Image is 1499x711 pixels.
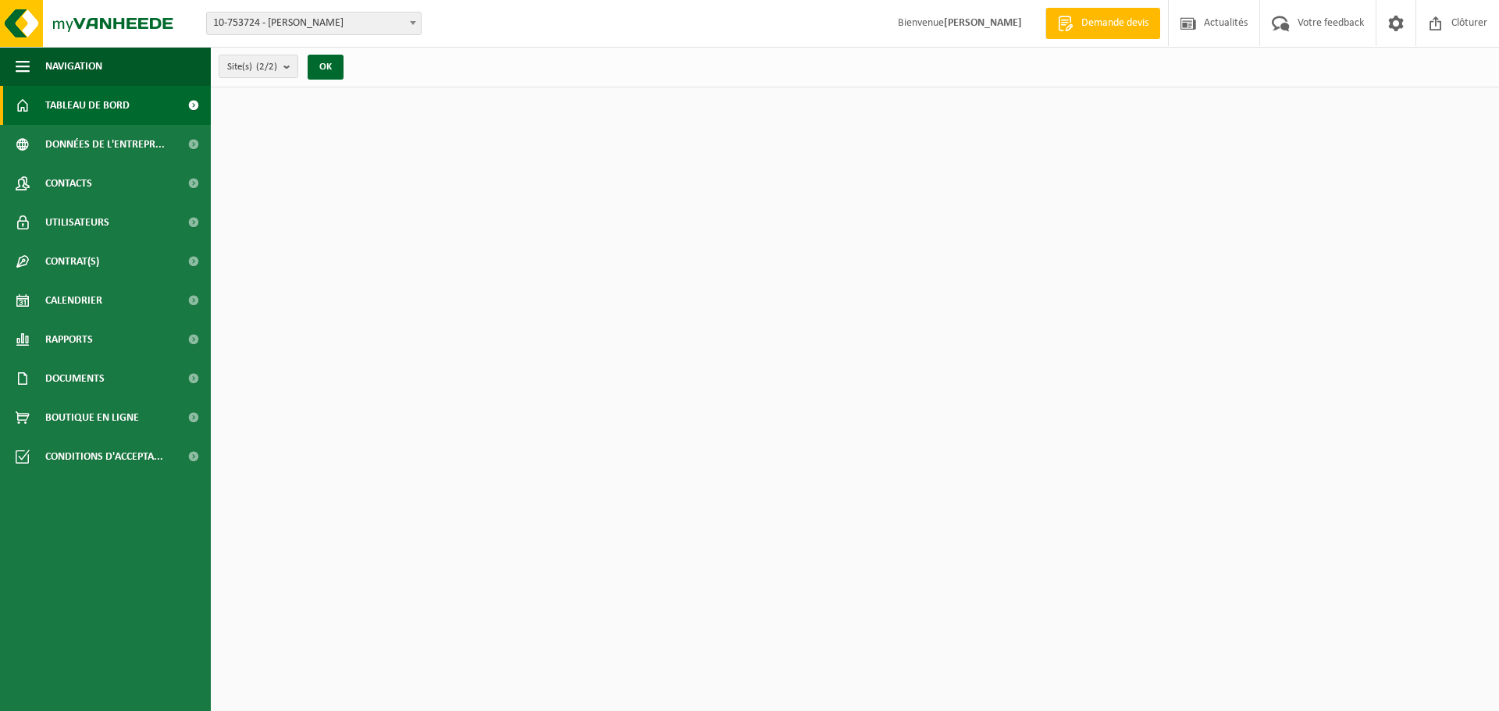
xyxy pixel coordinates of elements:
[45,242,99,281] span: Contrat(s)
[1077,16,1152,31] span: Demande devis
[1045,8,1160,39] a: Demande devis
[207,12,421,34] span: 10-753724 - HAZARD ARNAUD SRL - PECQ
[45,47,102,86] span: Navigation
[45,203,109,242] span: Utilisateurs
[45,398,139,437] span: Boutique en ligne
[45,164,92,203] span: Contacts
[45,437,163,476] span: Conditions d'accepta...
[308,55,344,80] button: OK
[45,125,165,164] span: Données de l'entrepr...
[45,86,130,125] span: Tableau de bord
[45,281,102,320] span: Calendrier
[206,12,422,35] span: 10-753724 - HAZARD ARNAUD SRL - PECQ
[944,17,1022,29] strong: [PERSON_NAME]
[227,55,277,79] span: Site(s)
[219,55,298,78] button: Site(s)(2/2)
[45,320,93,359] span: Rapports
[256,62,277,72] count: (2/2)
[45,359,105,398] span: Documents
